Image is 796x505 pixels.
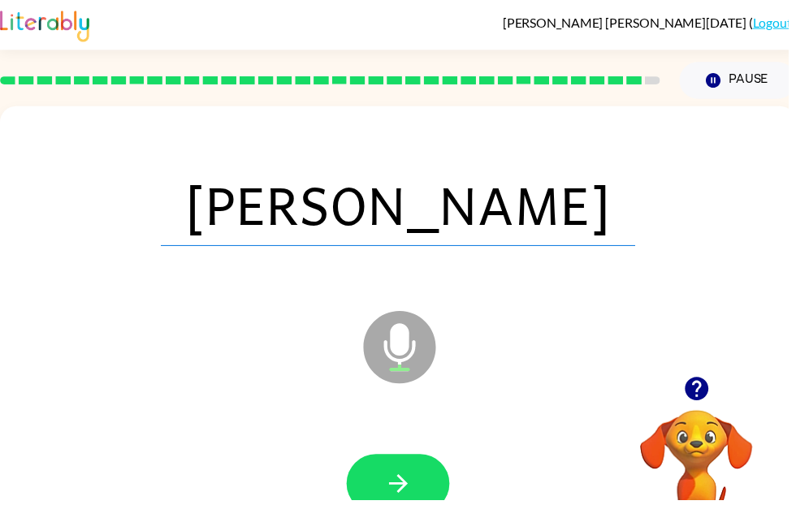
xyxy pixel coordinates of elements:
span: [PERSON_NAME] [PERSON_NAME][DATE] [508,15,756,30]
span: [PERSON_NAME] [162,164,642,248]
